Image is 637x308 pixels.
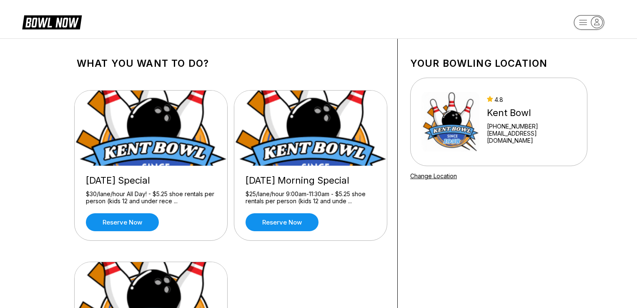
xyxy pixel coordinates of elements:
[487,107,576,119] div: Kent Bowl
[410,172,457,179] a: Change Location
[487,96,576,103] div: 4.8
[410,58,587,69] h1: Your bowling location
[234,91,388,166] img: Sunday Morning Special
[86,213,159,231] a: Reserve now
[487,123,576,130] div: [PHONE_NUMBER]
[75,91,228,166] img: Wednesday Special
[421,91,479,153] img: Kent Bowl
[487,130,576,144] a: [EMAIL_ADDRESS][DOMAIN_NAME]
[86,175,216,186] div: [DATE] Special
[246,213,318,231] a: Reserve now
[246,175,376,186] div: [DATE] Morning Special
[246,190,376,205] div: $25/lane/hour 9:00am-11:30am - $5.25 shoe rentals per person (kids 12 and unde ...
[86,190,216,205] div: $30/lane/hour All Day! - $5.25 shoe rentals per person (kids 12 and under rece ...
[77,58,385,69] h1: What you want to do?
